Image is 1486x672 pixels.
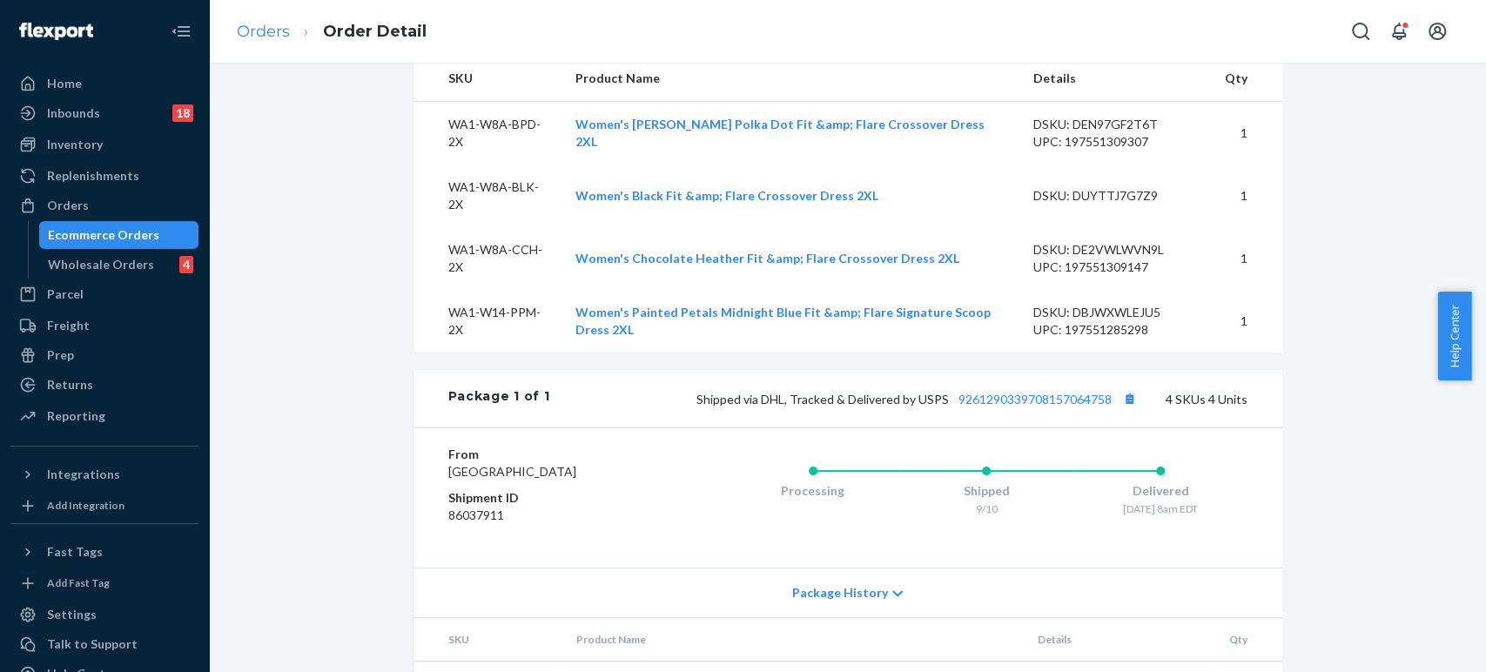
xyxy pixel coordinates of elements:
dt: From [448,446,656,463]
a: Home [10,70,198,97]
th: Qty [1214,618,1281,662]
dd: 86037911 [448,507,656,524]
div: Home [47,75,82,92]
th: Details [1024,618,1215,662]
div: Inbounds [47,104,100,122]
div: Fast Tags [47,543,103,561]
th: Product Name [562,618,1024,662]
div: UPC: 197551309147 [1033,259,1197,276]
td: 1 [1210,102,1281,165]
div: Freight [47,317,90,334]
ol: breadcrumbs [223,6,440,57]
a: Add Integration [10,495,198,516]
div: Wholesale Orders [48,256,154,273]
button: Close Navigation [164,14,198,49]
a: Orders [237,22,290,41]
a: Women's [PERSON_NAME] Polka Dot Fit &amp; Flare Crossover Dress 2XL [575,117,985,149]
div: Add Integration [47,498,124,513]
div: Delivered [1073,482,1247,500]
button: Help Center [1437,292,1471,380]
a: Returns [10,371,198,399]
td: WA1-W8A-CCH-2X [414,227,561,290]
th: Qty [1210,56,1281,102]
div: Processing [726,482,900,500]
td: 1 [1210,290,1281,353]
a: Wholesale Orders4 [39,251,199,279]
td: WA1-W8A-BLK-2X [414,165,561,227]
button: Copy tracking number [1119,387,1141,410]
div: [DATE] 8am EDT [1073,501,1247,516]
div: UPC: 197551285298 [1033,321,1197,339]
span: Shipped via DHL, Tracked & Delivered by USPS [696,392,1141,407]
th: Details [1019,56,1211,102]
td: 1 [1210,227,1281,290]
a: Inventory [10,131,198,158]
a: Orders [10,192,198,219]
a: Replenishments [10,162,198,190]
th: SKU [414,618,562,662]
div: DSKU: DEN97GF2T6T [1033,116,1197,133]
a: Women's Chocolate Heather Fit &amp; Flare Crossover Dress 2XL [575,251,959,265]
a: Settings [10,601,198,628]
div: Settings [47,606,97,623]
a: 9261290339708157064758 [958,392,1112,407]
img: Flexport logo [19,23,93,40]
a: Talk to Support [10,630,198,658]
a: Women's Black Fit &amp; Flare Crossover Dress 2XL [575,188,878,203]
span: [GEOGRAPHIC_DATA] [448,464,576,479]
div: Returns [47,376,93,393]
a: Reporting [10,402,198,430]
a: Parcel [10,280,198,308]
div: Orders [47,197,89,214]
div: Integrations [47,466,120,483]
a: Prep [10,341,198,369]
div: Shipped [899,482,1073,500]
div: Ecommerce Orders [48,226,159,244]
div: DSKU: DUYTTJ7G7Z9 [1033,187,1197,205]
div: DSKU: DE2VWLWVN9L [1033,241,1197,259]
a: Women's Painted Petals Midnight Blue Fit &amp; Flare Signature Scoop Dress 2XL [575,305,991,337]
button: Open notifications [1382,14,1416,49]
div: Parcel [47,286,84,303]
a: Freight [10,312,198,339]
td: WA1-W14-PPM-2X [414,290,561,353]
div: Add Fast Tag [47,575,110,590]
td: 1 [1210,165,1281,227]
div: 4 [179,256,193,273]
div: UPC: 197551309307 [1033,133,1197,151]
button: Open account menu [1420,14,1455,49]
button: Fast Tags [10,538,198,566]
div: 18 [172,104,193,122]
a: Inbounds18 [10,99,198,127]
div: DSKU: DBJWXWLEJU5 [1033,304,1197,321]
div: Prep [47,346,74,364]
div: 9/10 [899,501,1073,516]
div: Replenishments [47,167,139,185]
dt: Shipment ID [448,489,656,507]
div: Inventory [47,136,103,153]
div: Reporting [47,407,105,425]
div: 4 SKUs 4 Units [549,387,1247,410]
div: Package 1 of 1 [448,387,550,410]
button: Open Search Box [1343,14,1378,49]
th: SKU [414,56,561,102]
td: WA1-W8A-BPD-2X [414,102,561,165]
a: Order Detail [323,22,427,41]
a: Add Fast Tag [10,573,198,594]
button: Integrations [10,460,198,488]
th: Product Name [561,56,1019,102]
div: Talk to Support [47,635,138,653]
span: Package History [792,584,888,601]
a: Ecommerce Orders [39,221,199,249]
